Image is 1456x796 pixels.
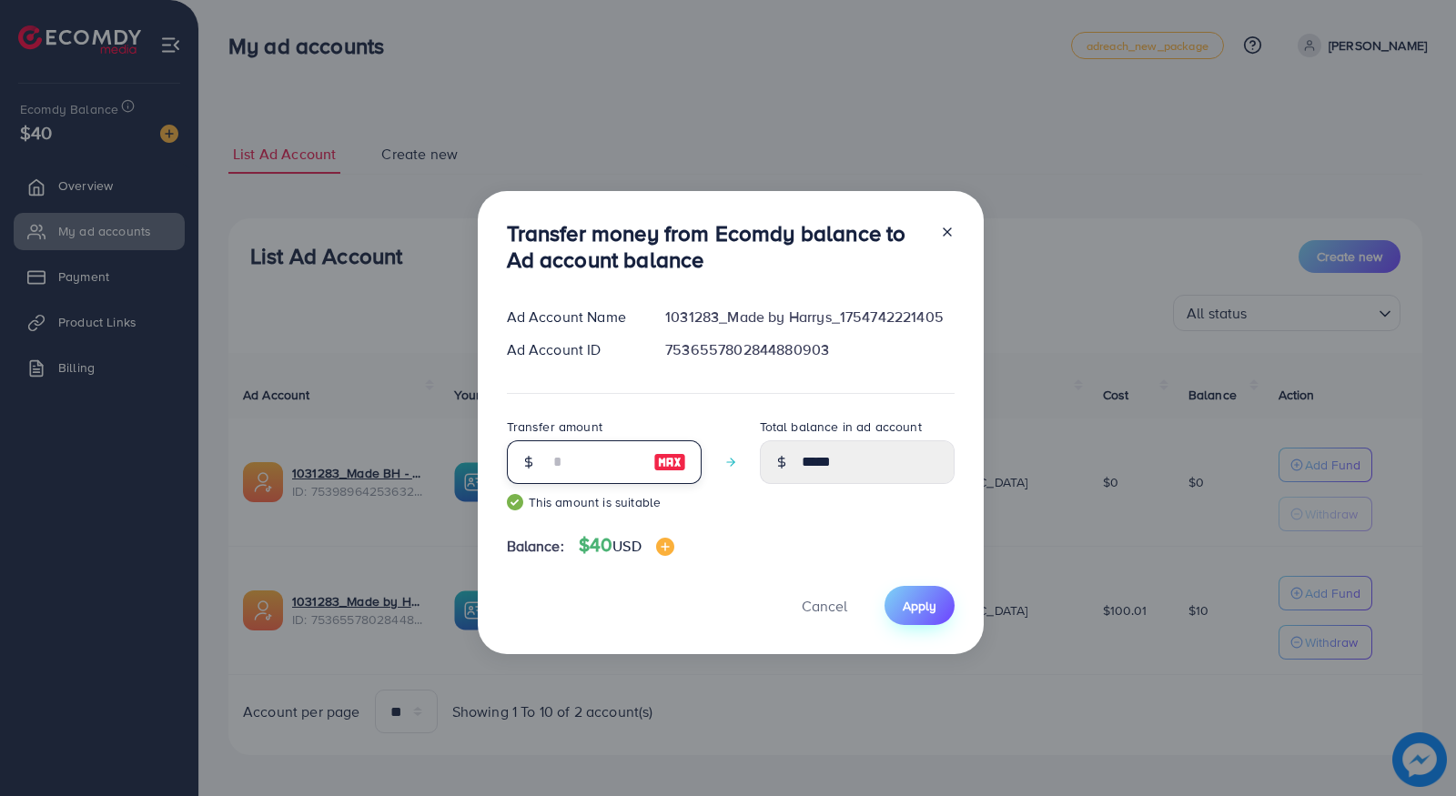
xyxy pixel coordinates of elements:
[507,494,523,510] img: guide
[653,451,686,473] img: image
[802,596,847,616] span: Cancel
[612,536,641,556] span: USD
[760,418,922,436] label: Total balance in ad account
[492,307,652,327] div: Ad Account Name
[507,493,702,511] small: This amount is suitable
[885,586,955,625] button: Apply
[507,536,564,557] span: Balance:
[779,586,870,625] button: Cancel
[492,339,652,360] div: Ad Account ID
[903,597,936,615] span: Apply
[507,220,925,273] h3: Transfer money from Ecomdy balance to Ad account balance
[656,538,674,556] img: image
[507,418,602,436] label: Transfer amount
[651,307,968,327] div: 1031283_Made by Harrys_1754742221405
[651,339,968,360] div: 7536557802844880903
[579,534,674,557] h4: $40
